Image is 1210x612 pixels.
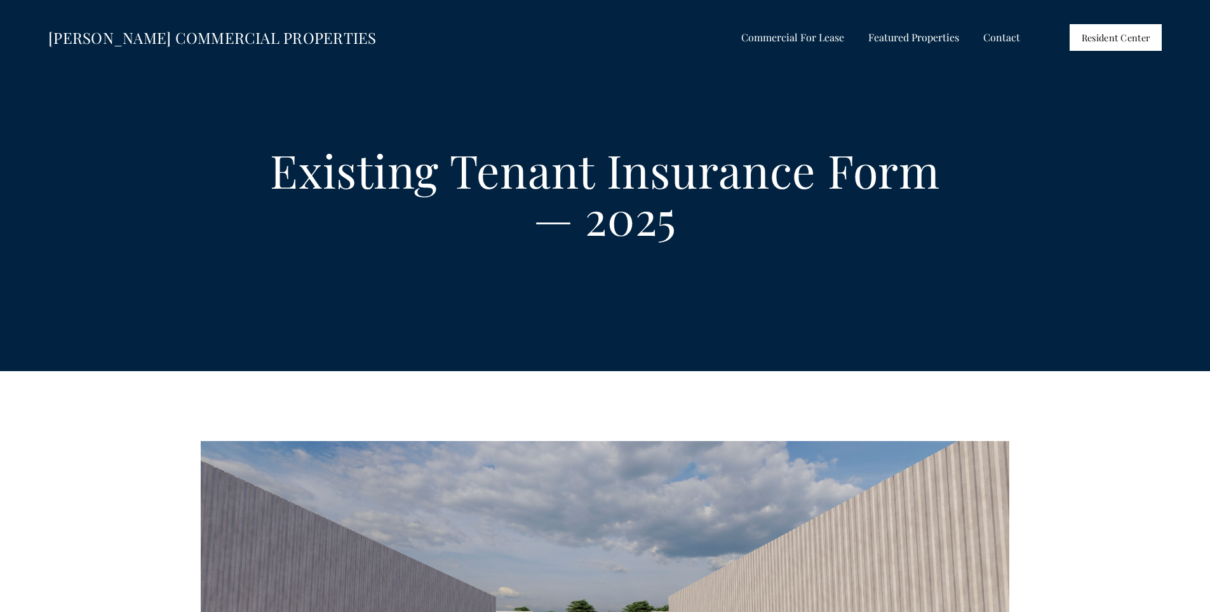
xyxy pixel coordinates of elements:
[48,27,376,48] a: [PERSON_NAME] COMMERCIAL PROPERTIES
[868,29,959,47] a: folder dropdown
[741,29,844,47] a: folder dropdown
[868,29,959,46] span: Featured Properties
[983,29,1020,47] a: Contact
[741,29,844,46] span: Commercial For Lease
[246,146,964,241] h1: Existing Tenant Insurance Form — 2025
[1070,24,1162,51] a: Resident Center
